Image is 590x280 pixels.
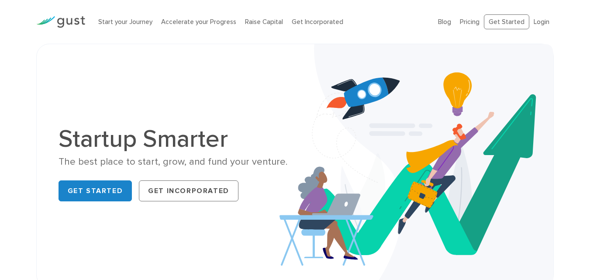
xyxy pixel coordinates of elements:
h1: Startup Smarter [59,127,289,151]
a: Get Started [59,180,132,201]
a: Raise Capital [245,18,283,26]
a: Pricing [460,18,480,26]
a: Get Incorporated [292,18,343,26]
a: Accelerate your Progress [161,18,236,26]
a: Login [534,18,549,26]
div: The best place to start, grow, and fund your venture. [59,156,289,168]
a: Get Started [484,14,529,30]
a: Get Incorporated [139,180,238,201]
a: Start your Journey [98,18,152,26]
a: Blog [438,18,451,26]
img: Gust Logo [36,16,85,28]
